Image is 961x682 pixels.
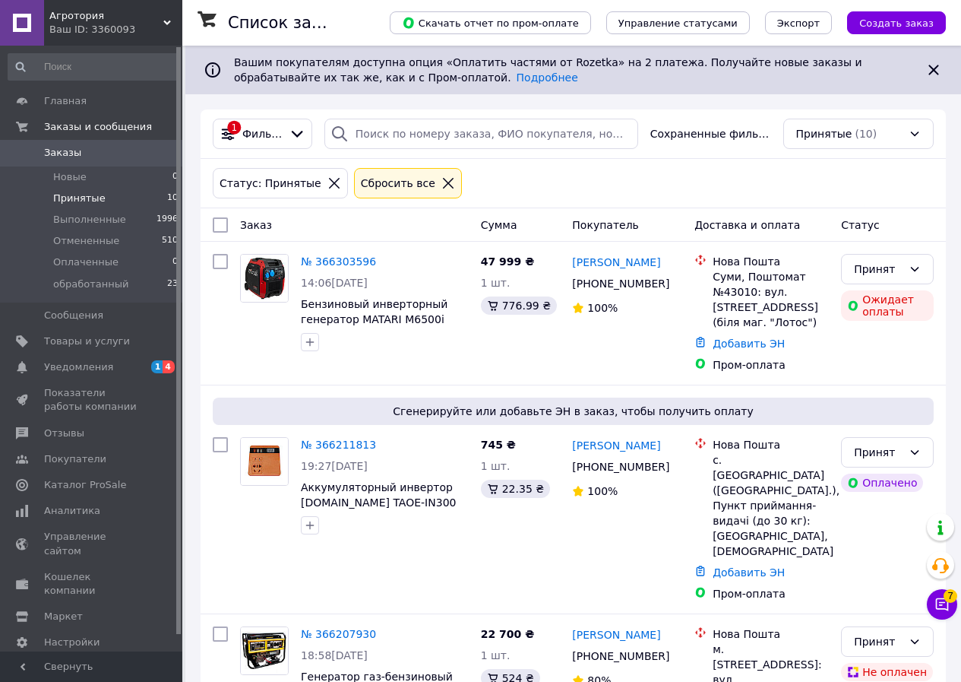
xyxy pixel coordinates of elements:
[44,94,87,108] span: Главная
[832,16,946,28] a: Создать заказ
[713,357,829,373] div: Пром-оплата
[587,302,618,314] span: 100%
[234,56,862,84] span: Вашим покупателям доступна опция «Оплатить частями от Rozetka» на 2 платежа. Получайте новые зака...
[855,128,877,140] span: (10)
[172,255,178,269] span: 0
[847,11,946,34] button: Создать заказ
[854,444,903,461] div: Принят
[53,234,119,248] span: Отмененные
[713,338,785,350] a: Добавить ЭН
[240,437,289,486] a: Фото товару
[240,219,272,231] span: Заказ
[572,255,660,270] a: [PERSON_NAME]
[694,219,800,231] span: Доставка и оплата
[713,566,785,579] a: Добавить ЭН
[324,119,638,149] input: Поиск по номеру заказа, ФИО покупателя, номеру телефона, Email, номеру накладной
[572,219,639,231] span: Покупатель
[854,261,903,278] div: Принят
[481,628,535,640] span: 22 700 ₴
[517,71,578,84] a: Подробнее
[481,297,557,315] div: 776.99 ₴
[650,126,771,141] span: Сохраненные фильтры:
[713,586,829,601] div: Пром-оплата
[241,438,288,485] img: Фото товару
[481,277,511,289] span: 1 шт.
[390,11,591,34] button: Скачать отчет по пром-оплате
[841,219,880,231] span: Статус
[301,481,456,554] a: Аккумуляторный инвертор [DOMAIN_NAME] TAOE-IN300 (посадка Макита) без аккумулятора и зарядного ус...
[44,570,141,598] span: Кошелек компании
[162,234,178,248] span: 510
[44,452,106,466] span: Покупатели
[859,17,934,29] span: Создать заказ
[481,480,550,498] div: 22.35 ₴
[53,255,119,269] span: Оплаченные
[481,439,516,451] span: 745 ₴
[44,360,113,374] span: Уведомления
[569,273,670,294] div: [PHONE_NUMBER]
[713,269,829,330] div: Суми, Поштомат №43010: вул. [STREET_ADDRESS] (біля маг. "Лотос")
[944,589,957,603] span: 7
[217,175,324,192] div: Статус: Принятые
[301,460,368,472] span: 19:27[DATE]
[841,663,933,681] div: Не оплачен
[242,126,283,141] span: Фильтры
[44,309,103,322] span: Сообщения
[53,213,126,227] span: Выполненные
[167,192,178,205] span: 10
[569,646,670,667] div: [PHONE_NUMBER]
[618,17,738,29] span: Управление статусами
[713,437,829,452] div: Нова Пошта
[156,213,178,227] span: 1996
[841,290,934,321] div: Ожидает оплаты
[713,254,829,269] div: Нова Пошта
[44,146,81,160] span: Заказы
[49,23,182,36] div: Ваш ID: 3360093
[44,386,141,414] span: Показатели работы компании
[777,17,820,29] span: Экспорт
[44,335,130,348] span: Товары и услуги
[301,628,376,640] a: № 366207930
[240,626,289,675] a: Фото товару
[151,360,163,373] span: 1
[587,485,618,497] span: 100%
[713,626,829,642] div: Нова Пошта
[572,627,660,642] a: [PERSON_NAME]
[765,11,832,34] button: Экспорт
[481,219,517,231] span: Сумма
[44,120,152,134] span: Заказы и сообщения
[854,633,903,650] div: Принят
[53,278,128,291] span: обработанный
[163,360,175,373] span: 4
[841,474,923,492] div: Оплачено
[241,255,288,302] img: Фото товару
[241,627,288,674] img: Фото товару
[49,9,163,23] span: Агротория
[481,649,511,661] span: 1 шт.
[301,298,450,356] span: Бензиновый инверторный генератор MATARI M6500i (Электростарт, 6 - 6.5 кВт, кожух)
[44,504,100,518] span: Аналитика
[402,16,579,30] span: Скачать отчет по пром-оплате
[44,427,84,440] span: Отзывы
[481,460,511,472] span: 1 шт.
[219,404,928,419] span: Сгенерируйте или добавьте ЭН в заказ, чтобы получить оплату
[569,456,670,477] div: [PHONE_NUMBER]
[53,192,106,205] span: Принятые
[44,530,141,557] span: Управление сайтом
[358,175,438,192] div: Сбросить все
[8,53,179,81] input: Поиск
[301,439,376,451] a: № 366211813
[228,14,359,32] h1: Список заказов
[572,438,660,453] a: [PERSON_NAME]
[927,589,957,620] button: Чат с покупателем7
[44,610,83,623] span: Маркет
[796,126,852,141] span: Принятые
[301,255,376,268] a: № 366303596
[240,254,289,303] a: Фото товару
[301,277,368,289] span: 14:06[DATE]
[301,649,368,661] span: 18:58[DATE]
[172,170,178,184] span: 0
[481,255,535,268] span: 47 999 ₴
[53,170,87,184] span: Новые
